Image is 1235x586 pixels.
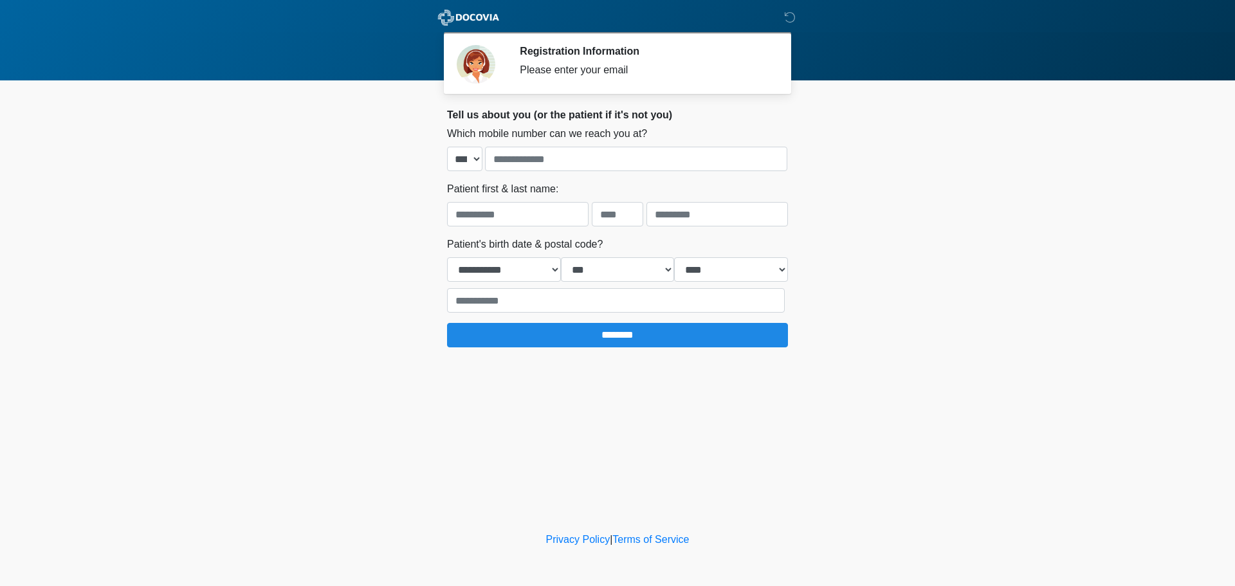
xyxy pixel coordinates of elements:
a: Privacy Policy [546,534,610,545]
h2: Registration Information [520,45,769,57]
a: Terms of Service [612,534,689,545]
label: Patient's birth date & postal code? [447,237,603,252]
h2: Tell us about you (or the patient if it's not you) [447,109,788,121]
img: ABC Med Spa- GFEase Logo [434,10,503,26]
img: Agent Avatar [457,45,495,84]
label: Which mobile number can we reach you at? [447,126,647,142]
div: Please enter your email [520,62,769,78]
label: Patient first & last name: [447,181,558,197]
a: | [610,534,612,545]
